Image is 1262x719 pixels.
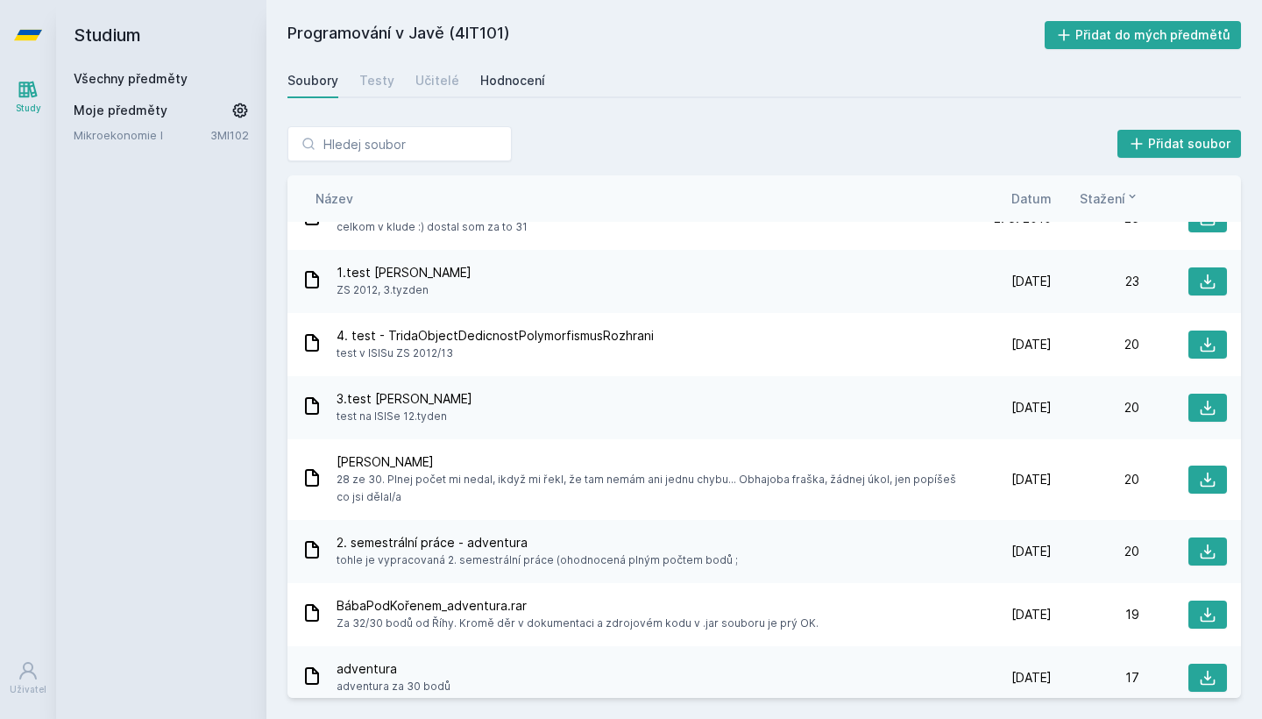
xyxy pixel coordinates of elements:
span: 1.test [PERSON_NAME] [337,264,471,281]
span: adventura [337,660,450,678]
a: Soubory [287,63,338,98]
button: Stažení [1080,189,1139,208]
div: 20 [1052,336,1139,353]
div: Soubory [287,72,338,89]
button: Přidat soubor [1117,130,1242,158]
span: 4. test - TridaObjectDedicnostPolymorfismusRozhrani [337,327,654,345]
span: test na ISISe 12.tyden [337,408,472,425]
div: 20 [1052,543,1139,560]
a: Testy [359,63,394,98]
div: 17 [1052,669,1139,687]
span: [PERSON_NAME] [337,453,957,471]
div: 20 [1052,399,1139,416]
div: Study [16,102,41,115]
a: Mikroekonomie I [74,126,210,144]
span: adventura za 30 bodů [337,678,450,695]
span: [DATE] [1011,669,1052,687]
span: BábaPodKořenem_adventura.rar [337,597,819,615]
div: 20 [1052,471,1139,488]
span: [DATE] [1011,471,1052,488]
div: 23 [1052,273,1139,290]
a: Všechny předměty [74,71,188,86]
div: Učitelé [415,72,459,89]
input: Hledej soubor [287,126,512,161]
a: Učitelé [415,63,459,98]
a: Study [4,70,53,124]
span: 2. semestrální práce - adventura [337,534,738,552]
span: [DATE] [1011,399,1052,416]
button: Název [315,189,353,208]
span: [DATE] [1011,543,1052,560]
div: Testy [359,72,394,89]
span: tohle je vypracovaná 2. semestrální práce (ohodnocená plným počtem bodů ; [337,552,738,569]
span: [DATE] [1011,336,1052,353]
span: [DATE] [1011,606,1052,623]
span: 28 ze 30. Plnej počet mi nedal, ikdyž mi řekl, že tam nemám ani jednu chybu... Obhajoba fraška, ž... [337,471,957,506]
span: [DATE] [1011,273,1052,290]
div: 19 [1052,606,1139,623]
a: Uživatel [4,651,53,705]
div: Hodnocení [480,72,545,89]
div: Uživatel [10,683,46,696]
span: Za 32/30 bodů od Říhy. Kromě děr v dokumentaci a zdrojovém kodu v .jar souboru je prý OK. [337,615,819,632]
span: ZS 2012, 3.tyzden [337,281,471,299]
span: 3.test [PERSON_NAME] [337,390,472,408]
a: Hodnocení [480,63,545,98]
button: Přidat do mých předmětů [1045,21,1242,49]
button: Datum [1011,189,1052,208]
span: Moje předměty [74,102,167,119]
a: 3MI102 [210,128,249,142]
span: test v ISISu ZS 2012/13 [337,345,654,362]
h2: Programování v Javě (4IT101) [287,21,1045,49]
span: celkom v klude :) dostal som za to 31 [337,218,528,236]
span: Stažení [1080,189,1125,208]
